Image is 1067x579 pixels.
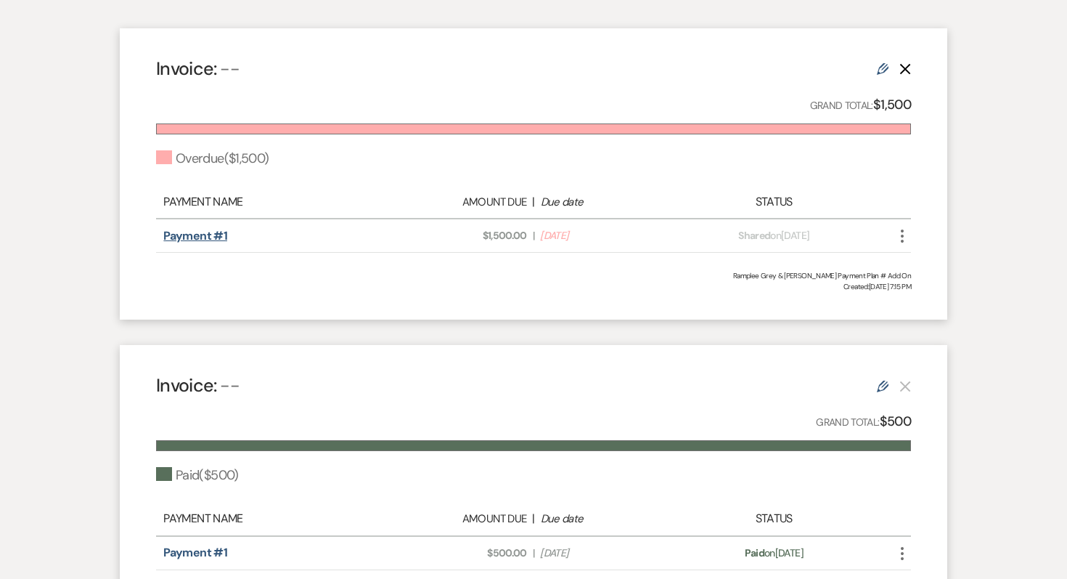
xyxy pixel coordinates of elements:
span: -- [220,57,240,81]
a: Payment #1 [163,545,227,560]
div: Overdue ( $1,500 ) [156,149,269,169]
span: Shared [738,229,770,242]
div: | [385,193,682,211]
div: Payment Name [163,510,385,527]
span: Paid [745,546,764,559]
div: on [DATE] [682,546,867,561]
h4: Invoice: [156,56,240,81]
strong: $500 [880,413,911,430]
p: Grand Total: [810,94,912,116]
div: Due date [541,511,674,527]
div: Amount Due [393,511,526,527]
div: Status [682,193,867,211]
button: This payment plan cannot be deleted because it contains links that have been paid through Weven’s... [899,380,911,392]
div: Due date [541,194,674,211]
span: $1,500.00 [393,228,527,243]
div: Payment Name [163,193,385,211]
span: | [533,546,534,561]
span: | [533,228,534,243]
h4: Invoice: [156,373,240,398]
div: Paid ( $500 ) [156,466,239,485]
div: Ramplee Grey & [PERSON_NAME] Payment Plan # Add On [156,270,911,281]
span: [DATE] [540,546,674,561]
span: -- [220,373,240,397]
div: Amount Due [393,194,526,211]
div: Status [682,510,867,527]
strong: $1,500 [873,96,911,113]
span: [DATE] [540,228,674,243]
p: Grand Total: [816,411,911,432]
div: | [385,510,682,527]
span: Created: [DATE] 7:15 PM [156,281,911,292]
span: $500.00 [393,546,527,561]
a: Payment #1 [163,228,227,243]
div: on [DATE] [682,228,867,243]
